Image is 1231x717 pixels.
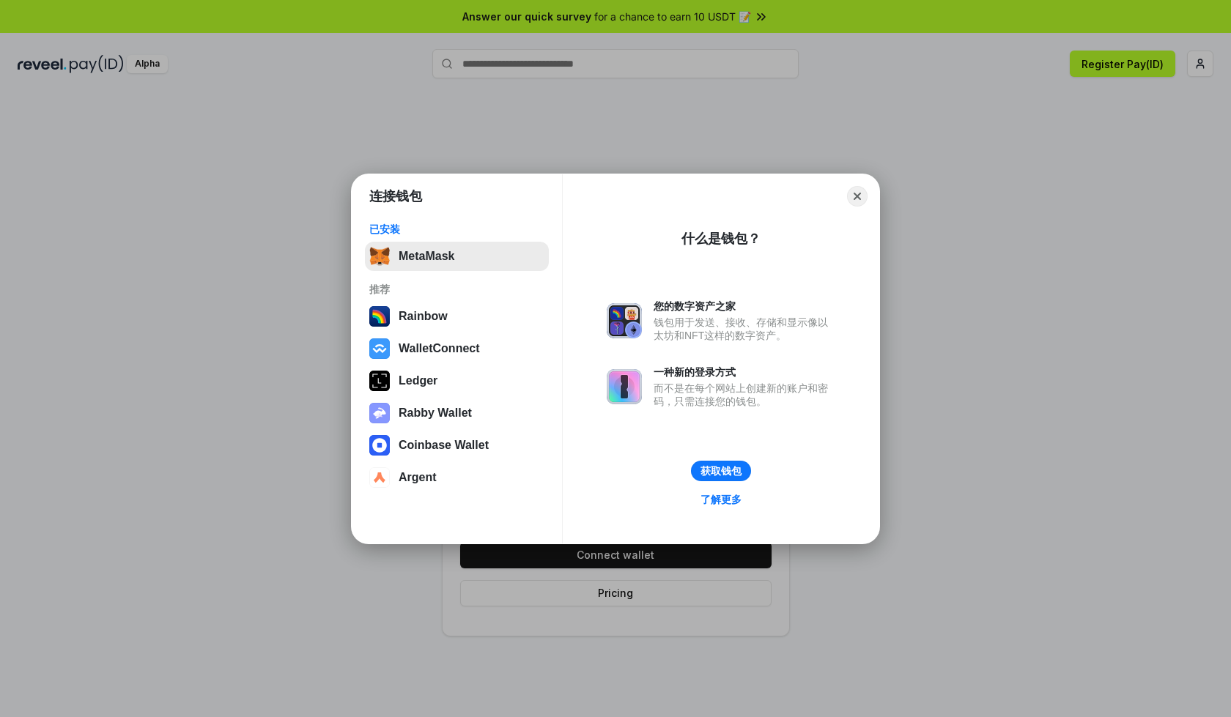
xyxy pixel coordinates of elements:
[369,283,544,296] div: 推荐
[654,300,835,313] div: 您的数字资产之家
[399,439,489,452] div: Coinbase Wallet
[654,316,835,342] div: 钱包用于发送、接收、存储和显示像以太坊和NFT这样的数字资产。
[369,467,390,488] img: svg+xml,%3Csvg%20width%3D%2228%22%20height%3D%2228%22%20viewBox%3D%220%200%2028%2028%22%20fill%3D...
[847,186,868,207] button: Close
[369,435,390,456] img: svg+xml,%3Csvg%20width%3D%2228%22%20height%3D%2228%22%20viewBox%3D%220%200%2028%2028%22%20fill%3D...
[365,242,549,271] button: MetaMask
[700,464,742,478] div: 获取钱包
[369,338,390,359] img: svg+xml,%3Csvg%20width%3D%2228%22%20height%3D%2228%22%20viewBox%3D%220%200%2028%2028%22%20fill%3D...
[607,369,642,404] img: svg+xml,%3Csvg%20xmlns%3D%22http%3A%2F%2Fwww.w3.org%2F2000%2Fsvg%22%20fill%3D%22none%22%20viewBox...
[369,306,390,327] img: svg+xml,%3Csvg%20width%3D%22120%22%20height%3D%22120%22%20viewBox%3D%220%200%20120%20120%22%20fil...
[365,463,549,492] button: Argent
[399,342,480,355] div: WalletConnect
[365,366,549,395] button: Ledger
[681,230,761,248] div: 什么是钱包？
[692,490,750,509] a: 了解更多
[654,365,835,379] div: 一种新的登录方式
[691,461,751,481] button: 获取钱包
[365,334,549,363] button: WalletConnect
[369,246,390,267] img: svg+xml,%3Csvg%20fill%3D%22none%22%20height%3D%2233%22%20viewBox%3D%220%200%2035%2033%22%20width%...
[365,398,549,428] button: Rabby Wallet
[399,471,437,484] div: Argent
[369,187,422,205] h1: 连接钱包
[399,250,454,263] div: MetaMask
[700,493,742,506] div: 了解更多
[607,303,642,338] img: svg+xml,%3Csvg%20xmlns%3D%22http%3A%2F%2Fwww.w3.org%2F2000%2Fsvg%22%20fill%3D%22none%22%20viewBox...
[399,374,437,387] div: Ledger
[654,382,835,408] div: 而不是在每个网站上创建新的账户和密码，只需连接您的钱包。
[399,310,448,323] div: Rainbow
[365,302,549,331] button: Rainbow
[365,431,549,460] button: Coinbase Wallet
[369,223,544,236] div: 已安装
[399,406,472,420] div: Rabby Wallet
[369,371,390,391] img: svg+xml,%3Csvg%20xmlns%3D%22http%3A%2F%2Fwww.w3.org%2F2000%2Fsvg%22%20width%3D%2228%22%20height%3...
[369,403,390,423] img: svg+xml,%3Csvg%20xmlns%3D%22http%3A%2F%2Fwww.w3.org%2F2000%2Fsvg%22%20fill%3D%22none%22%20viewBox...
